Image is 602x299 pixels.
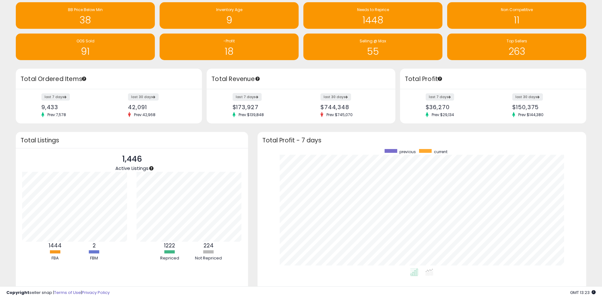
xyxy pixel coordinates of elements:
h3: Total Listings [21,138,243,143]
label: last 30 days [128,93,159,101]
div: FBA [36,255,74,261]
a: Inventory Age 9 [160,2,299,29]
span: Prev: $144,380 [515,112,547,117]
span: current [434,149,447,154]
label: last 30 days [512,93,543,101]
span: Prev: $139,848 [235,112,267,117]
a: Selling @ Max 55 [303,34,442,60]
span: Prev: 42,968 [131,112,159,117]
div: Tooltip anchor [81,76,87,82]
div: Tooltip anchor [437,76,443,82]
b: 2 [93,242,96,249]
span: previous [399,149,416,154]
b: 224 [204,242,214,249]
a: Top Sellers 263 [447,34,586,60]
h3: Total Revenue [211,75,391,84]
div: seller snap | | [6,290,110,296]
label: last 7 days [233,93,262,101]
span: Prev: $29,134 [429,112,457,117]
h1: 9 [163,15,295,25]
span: 2025-09-10 13:23 GMT [570,290,596,296]
strong: Copyright [6,290,29,296]
div: Not Repriced [190,255,228,261]
div: Tooltip anchor [255,76,260,82]
h1: 55 [307,46,439,57]
span: Needs to Reprice [357,7,389,12]
span: Top Sellers [507,38,527,44]
span: BB Price Below Min [68,7,103,12]
b: 1444 [49,242,62,249]
span: -Profit [223,38,235,44]
div: 42,091 [128,104,191,110]
div: Tooltip anchor [149,165,154,171]
a: OOS Sold 91 [16,34,155,60]
label: last 7 days [41,93,70,101]
h1: 38 [19,15,152,25]
h1: 91 [19,46,152,57]
h3: Total Profit [405,75,581,84]
h1: 18 [163,46,295,57]
span: Active Listings [115,165,149,171]
span: Non Competitive [501,7,533,12]
div: 9,433 [41,104,104,110]
label: last 7 days [426,93,454,101]
h1: 263 [450,46,583,57]
div: $744,348 [320,104,384,110]
div: FBM [75,255,113,261]
span: Inventory Age [216,7,242,12]
a: Needs to Reprice 1448 [303,2,442,29]
div: $150,375 [512,104,575,110]
h1: 11 [450,15,583,25]
b: 1222 [164,242,175,249]
a: Terms of Use [54,290,81,296]
a: Non Competitive 11 [447,2,586,29]
div: $173,927 [233,104,296,110]
span: Prev: $745,070 [323,112,356,117]
h3: Total Profit - 7 days [262,138,581,143]
p: 1,446 [115,153,149,165]
h1: 1448 [307,15,439,25]
span: Prev: 7,578 [44,112,69,117]
h3: Total Ordered Items [21,75,197,84]
a: Privacy Policy [82,290,110,296]
span: OOS Sold [76,38,94,44]
a: BB Price Below Min 38 [16,2,155,29]
label: last 30 days [320,93,351,101]
span: Selling @ Max [360,38,386,44]
div: Repriced [151,255,189,261]
div: $36,270 [426,104,489,110]
a: -Profit 18 [160,34,299,60]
